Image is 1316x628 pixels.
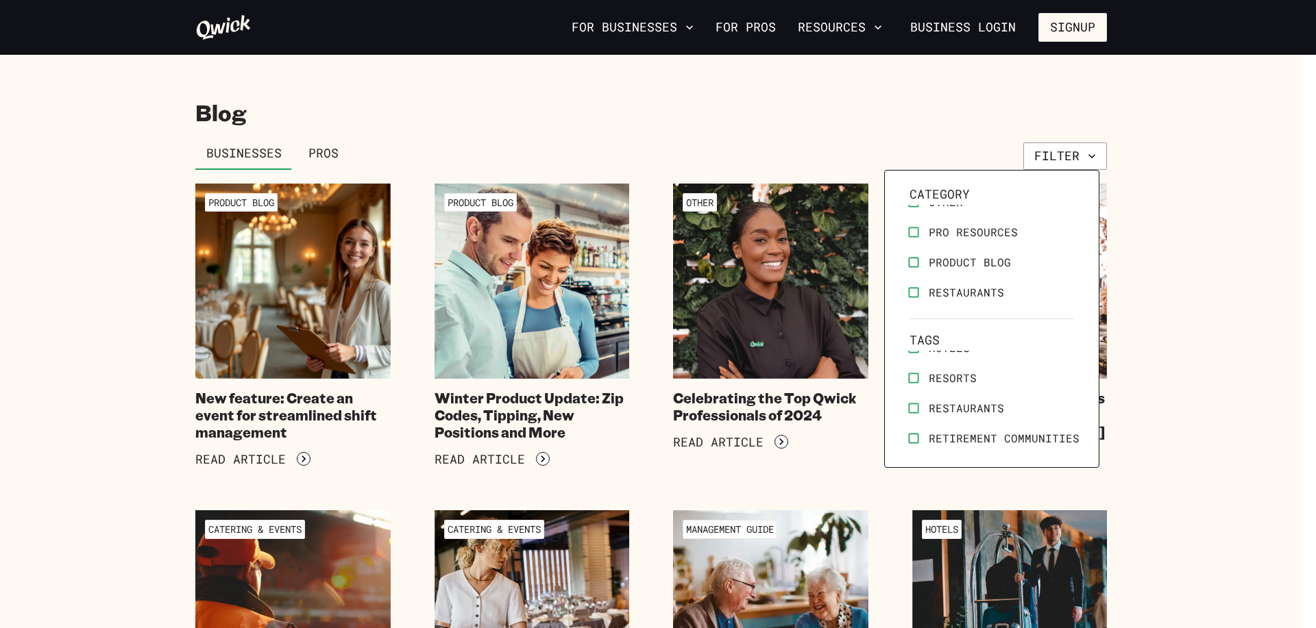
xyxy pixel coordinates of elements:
span: Retirement Communities [929,431,1080,445]
ul: Filter [899,184,1085,453]
span: Category [910,187,970,202]
span: Restaurants [929,286,1004,299]
span: Product Blog [929,255,1011,269]
span: Restaurants [929,401,1004,415]
span: Resorts [929,371,977,385]
span: Tags [910,333,940,348]
span: Pro Resources [929,225,1018,239]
